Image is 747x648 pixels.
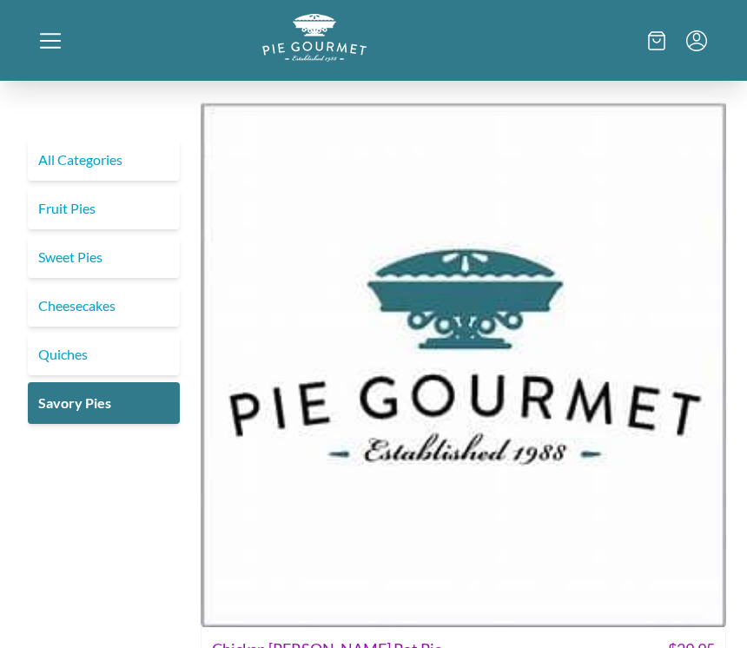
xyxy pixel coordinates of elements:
a: Fruit Pies [28,188,180,229]
img: logo [262,14,367,62]
a: All Categories [28,139,180,181]
a: Logo [262,48,367,64]
a: Quiches [28,334,180,375]
a: Sweet Pies [28,236,180,278]
a: Savory Pies [28,382,180,424]
img: Chicken Curry Pot Pie [201,102,726,627]
button: Menu [686,30,707,51]
a: Cheesecakes [28,285,180,327]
